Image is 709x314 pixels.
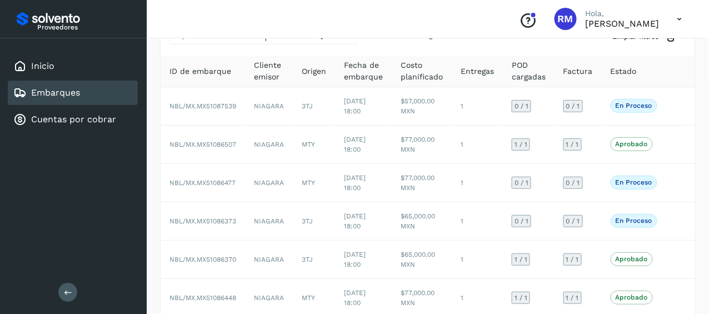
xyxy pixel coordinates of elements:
[515,141,527,148] span: 1 / 1
[8,107,138,132] div: Cuentas por cobrar
[8,81,138,105] div: Embarques
[169,294,236,302] span: NBL/MX.MX51086448
[563,66,593,77] span: Factura
[37,23,133,31] p: Proveedores
[31,114,116,124] a: Cuentas por cobrar
[566,180,580,186] span: 0 / 1
[512,59,546,83] span: POD cargadas
[616,178,652,186] p: En proceso
[401,59,443,83] span: Costo planificado
[169,217,236,225] span: NBL/MX.MX51086373
[586,18,660,29] p: RICARDO MONTEMAYOR
[392,202,452,241] td: $65,000.00 MXN
[616,255,648,263] p: Aprobado
[515,295,527,301] span: 1 / 1
[515,256,527,263] span: 1 / 1
[302,66,326,77] span: Origen
[566,141,579,148] span: 1 / 1
[169,141,236,148] span: NBL/MX.MX51086507
[515,180,528,186] span: 0 / 1
[293,87,335,126] td: 3TJ
[293,202,335,241] td: 3TJ
[169,256,236,263] span: NBL/MX.MX51086370
[616,293,648,301] p: Aprobado
[344,136,366,153] span: [DATE] 18:00
[566,103,580,109] span: 0 / 1
[566,218,580,225] span: 0 / 1
[344,97,366,115] span: [DATE] 18:00
[169,66,231,77] span: ID de embarque
[566,295,579,301] span: 1 / 1
[245,126,293,164] td: NIAGARA
[245,241,293,279] td: NIAGARA
[515,218,528,225] span: 0 / 1
[616,102,652,109] p: En proceso
[245,202,293,241] td: NIAGARA
[293,164,335,202] td: MTY
[461,66,494,77] span: Entregas
[392,87,452,126] td: $57,000.00 MXN
[344,174,366,192] span: [DATE] 18:00
[452,241,503,279] td: 1
[452,202,503,241] td: 1
[392,241,452,279] td: $65,000.00 MXN
[452,164,503,202] td: 1
[515,103,528,109] span: 0 / 1
[8,54,138,78] div: Inicio
[392,164,452,202] td: $77,000.00 MXN
[293,126,335,164] td: MTY
[452,126,503,164] td: 1
[31,61,54,71] a: Inicio
[245,164,293,202] td: NIAGARA
[344,212,366,230] span: [DATE] 18:00
[616,217,652,225] p: En proceso
[169,179,236,187] span: NBL/MX.MX51086477
[344,251,366,268] span: [DATE] 18:00
[611,66,637,77] span: Estado
[245,87,293,126] td: NIAGARA
[344,59,383,83] span: Fecha de embarque
[452,87,503,126] td: 1
[254,59,284,83] span: Cliente emisor
[392,126,452,164] td: $77,000.00 MXN
[169,102,236,110] span: NBL/MX.MX51087539
[616,140,648,148] p: Aprobado
[586,9,660,18] p: Hola,
[293,241,335,279] td: 3TJ
[566,256,579,263] span: 1 / 1
[344,289,366,307] span: [DATE] 18:00
[31,87,80,98] a: Embarques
